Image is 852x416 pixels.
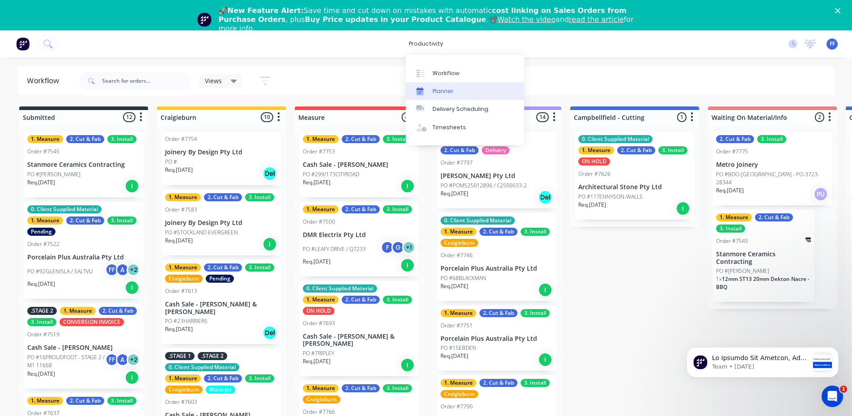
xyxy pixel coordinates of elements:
div: 1. Measure2. Cut & Fab3. InstallOrder #7583Joinery By Design Pty LtdPO #STOCKLAND EVERGREENReq.[D... [161,190,281,255]
p: Req. [DATE] [27,280,55,288]
div: 2. Cut & Fab [342,296,380,304]
div: Order #7500 [303,218,335,226]
div: Order #7693 [303,319,335,327]
p: DMR Electrix Pty Ltd [303,231,415,239]
p: PO #15EBDEN [441,344,476,352]
div: 1. Measure [578,146,614,154]
div: 1. Measure [303,296,339,304]
p: Req. [DATE] [441,190,468,198]
span: 1 x [716,275,722,283]
div: Delivery [482,146,509,154]
div: 2. Cut & Fab [342,384,380,392]
div: 3. Install [383,296,412,304]
span: Views [205,76,222,85]
div: Order #7766 [303,408,335,416]
div: I [125,179,139,193]
div: Order #7522 [27,240,59,248]
div: Order #7545 [716,237,748,245]
div: + 1 [402,241,415,254]
p: Architectural Stone Pty Ltd [578,183,691,191]
div: 3. Install [27,318,56,326]
div: Timesheets [432,123,466,132]
div: 2. Cut & Fab [66,397,104,405]
div: FF [105,263,119,276]
div: 2. Cut & Fab [66,135,104,143]
div: 3. Install [521,228,550,236]
div: FF [105,353,119,366]
div: ON HOLD [303,307,335,315]
b: New Feature Alert: [228,6,304,15]
div: 1. Measure [165,374,201,382]
div: Order #7603 [165,398,197,406]
div: Del [538,190,552,204]
div: 1. Measure [303,205,339,213]
div: 2. Cut & Fab3. InstallOrder #7775Metro JoineryPO #BDO-[GEOGRAPHIC_DATA] - PO-3723-28344Req.[DATE]PU [712,132,832,205]
p: Porcelain Plus Australia Pty Ltd [27,254,140,261]
p: PO #11TENNYSON-WALLS [578,193,643,201]
div: 2. Cut & Fab [716,135,754,143]
div: 🚀 Save time and cut down on mistakes with automatic , plus .📽️ and for more info. [219,6,641,33]
iframe: Intercom live chat [822,386,843,407]
div: Del [263,326,277,340]
div: 1. Measure [165,193,201,201]
div: 3. Install [245,263,274,272]
div: I [538,352,552,367]
p: PO #92GLENISLA / SALTVU [27,267,93,276]
div: 0. Client Supplied Material1. Measure2. Cut & Fab3. InstallPendingOrder #7522Porcelain Plus Austr... [24,202,144,299]
div: Waterjet [206,386,235,394]
div: Delivery Scheduling [432,105,488,113]
div: 1. Measure [441,379,476,387]
p: Cash Sale - [PERSON_NAME] [27,344,140,352]
div: 0. Client Supplied Material1. Measure2. Cut & Fab3. InstallON HOLDOrder #7626Architectural Stone ... [575,132,695,220]
div: ON HOLD [578,157,610,166]
div: 1. Measure [27,135,63,143]
div: 1. Measure [165,263,201,272]
a: Watch the video [497,15,555,24]
div: 1. Measure2. Cut & Fab3. InstallOrder #7500DMR Electrix Pty LtdPO #LEAFY DRIVE / Q7233FG+1Req.[DA... [299,202,419,276]
span: FF [830,40,835,48]
p: PO #68BLACKMAN [441,274,486,282]
div: 0. Client Supplied Material [27,205,102,213]
div: Craigieburn [441,239,478,247]
div: + 2 [127,263,140,276]
div: 2. Cut & Fab [342,205,380,213]
div: Close [835,8,844,13]
span: 1 [840,386,847,393]
img: Profile image for Team [197,13,212,27]
div: I [263,237,277,251]
div: Order #7545 [27,148,59,156]
div: Craigieburn [303,395,340,403]
a: Timesheets [406,119,524,136]
div: 2. Cut & Fab [204,374,242,382]
p: Cash Sale - [PERSON_NAME] [303,161,415,169]
div: 0. Client Supplied Material [441,216,515,225]
span: 12mm ST13 20mm Dekton Nacre - BBQ [716,275,810,291]
p: Req. [DATE] [165,166,193,174]
div: 1. Measure2. Cut & Fab3. InstallOrder #7545Stanmore Ceramics ContractingPO #[PERSON_NAME]Req.[DATE]I [24,132,144,197]
div: Order #7790 [441,403,473,411]
p: Req. [DATE] [441,352,468,360]
div: productivity [404,37,448,51]
p: Cash Sale - [PERSON_NAME] & [PERSON_NAME] [303,333,415,348]
div: 3. Install [521,379,550,387]
div: 0. Client Supplied Material [578,135,653,143]
div: I [538,283,552,297]
p: Metro Joinery [716,161,829,169]
div: Craigieburn [165,386,203,394]
p: Joinery By Design Pty Ltd [165,149,278,156]
div: G [391,241,405,254]
div: .STAGE 2 [27,307,57,315]
div: 1. Measure [27,397,63,405]
p: Stanmore Ceramics Contracting [27,161,140,169]
p: Req. [DATE] [578,201,606,209]
div: 1. Measure [441,228,476,236]
div: 3. Install [658,146,687,154]
p: PO #[PERSON_NAME] [27,170,81,178]
div: 2. Cut & Fab [479,309,517,317]
div: I [400,179,415,193]
div: Order #7754Joinery By Design Pty LtdPO #Req.[DATE]Del [161,132,281,185]
div: 1. Measure [716,213,752,221]
b: Buy Price updates in your Product Catalogue [305,15,486,24]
